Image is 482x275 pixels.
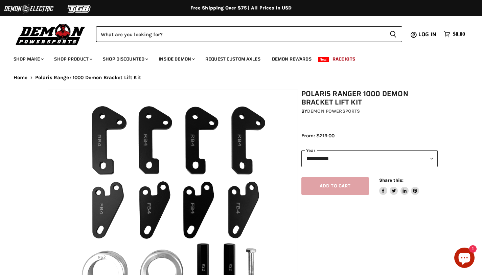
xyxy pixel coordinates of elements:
[301,133,335,139] span: From: $219.00
[452,248,477,270] inbox-online-store-chat: Shopify online store chat
[3,2,54,15] img: Demon Electric Logo 2
[267,52,317,66] a: Demon Rewards
[8,52,48,66] a: Shop Make
[379,178,404,183] span: Share this:
[318,57,329,62] span: New!
[301,90,438,107] h1: Polaris Ranger 1000 Demon Bracket Lift Kit
[379,177,419,195] aside: Share this:
[14,75,28,81] a: Home
[154,52,199,66] a: Inside Demon
[327,52,360,66] a: Race Kits
[307,108,360,114] a: Demon Powersports
[440,29,468,39] a: $0.00
[35,75,141,81] span: Polaris Ranger 1000 Demon Bracket Lift Kit
[96,26,402,42] form: Product
[54,2,105,15] img: TGB Logo 2
[14,22,88,46] img: Demon Powersports
[301,108,438,115] div: by
[418,30,436,39] span: Log in
[200,52,266,66] a: Request Custom Axles
[98,52,152,66] a: Shop Discounted
[8,49,463,66] ul: Main menu
[49,52,96,66] a: Shop Product
[384,26,402,42] button: Search
[301,150,438,167] select: year
[415,31,440,38] a: Log in
[96,26,384,42] input: Search
[453,31,465,38] span: $0.00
